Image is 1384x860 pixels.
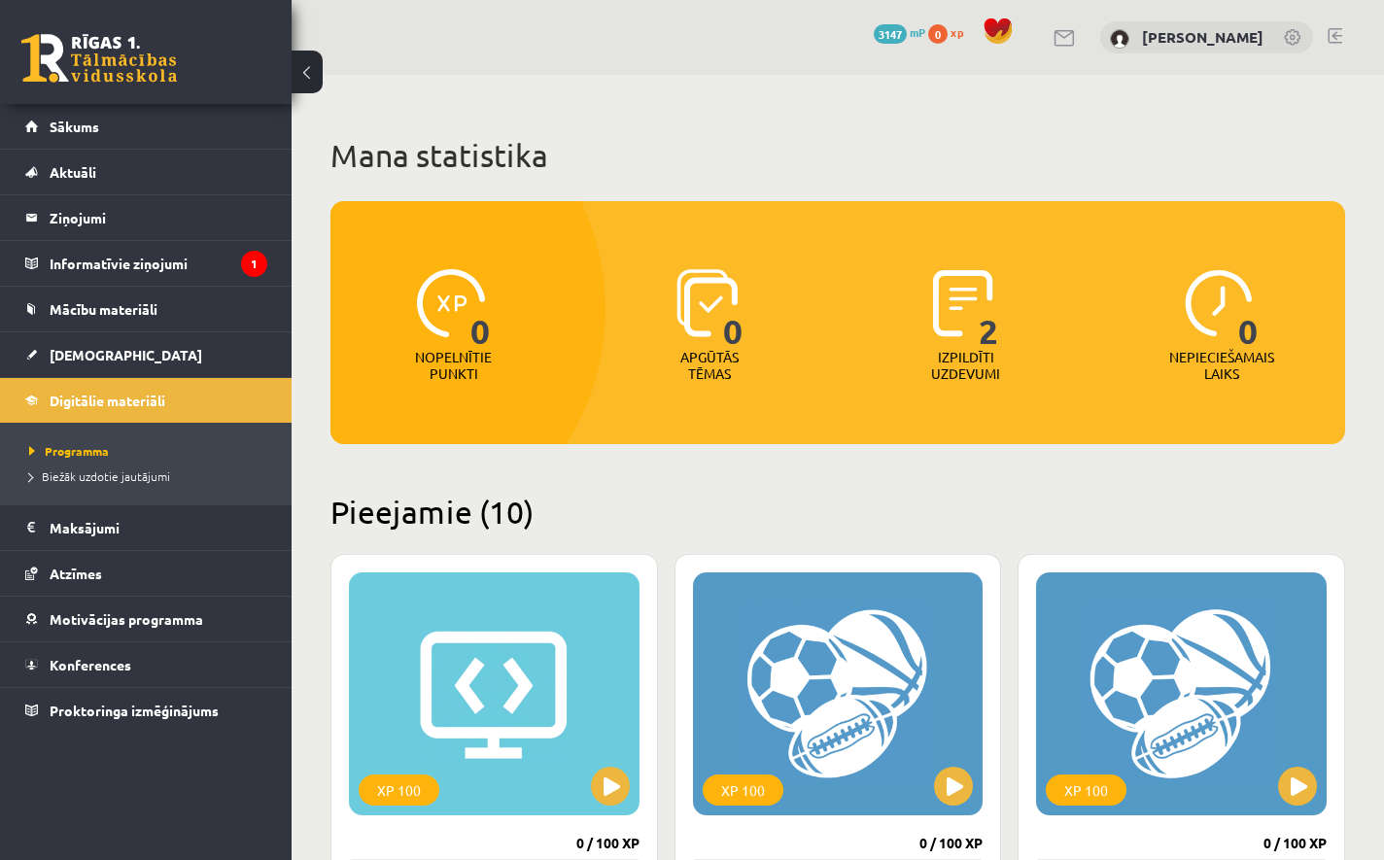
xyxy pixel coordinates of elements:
[330,136,1345,175] h1: Mana statistika
[951,24,963,40] span: xp
[703,774,783,806] div: XP 100
[25,688,267,733] a: Proktoringa izmēģinājums
[50,565,102,582] span: Atzīmes
[330,493,1345,531] h2: Pieejamie (10)
[29,442,272,460] a: Programma
[1169,349,1274,382] p: Nepieciešamais laiks
[25,505,267,550] a: Maksājumi
[417,269,485,337] img: icon-xp-0682a9bc20223a9ccc6f5883a126b849a74cddfe5390d2b41b4391c66f2066e7.svg
[50,163,96,181] span: Aktuāli
[29,443,109,459] span: Programma
[29,467,272,485] a: Biežāk uzdotie jautājumi
[1185,269,1253,337] img: icon-clock-7be60019b62300814b6bd22b8e044499b485619524d84068768e800edab66f18.svg
[50,702,219,719] span: Proktoringa izmēģinājums
[676,269,738,337] img: icon-learned-topics-4a711ccc23c960034f471b6e78daf4a3bad4a20eaf4de84257b87e66633f6470.svg
[50,300,157,318] span: Mācību materiāli
[1142,27,1263,47] a: [PERSON_NAME]
[50,118,99,135] span: Sākums
[25,104,267,149] a: Sākums
[910,24,925,40] span: mP
[50,195,267,240] legend: Ziņojumi
[928,349,1004,382] p: Izpildīti uzdevumi
[933,269,993,337] img: icon-completed-tasks-ad58ae20a441b2904462921112bc710f1caf180af7a3daa7317a5a94f2d26646.svg
[50,656,131,673] span: Konferences
[415,349,492,382] p: Nopelnītie punkti
[25,195,267,240] a: Ziņojumi
[25,332,267,377] a: [DEMOGRAPHIC_DATA]
[979,269,999,349] span: 2
[25,241,267,286] a: Informatīvie ziņojumi1
[1110,29,1129,49] img: Emīls Lasis
[672,349,747,382] p: Apgūtās tēmas
[470,269,491,349] span: 0
[29,468,170,484] span: Biežāk uzdotie jautājumi
[1238,269,1259,349] span: 0
[25,378,267,423] a: Digitālie materiāli
[50,241,267,286] legend: Informatīvie ziņojumi
[723,269,744,349] span: 0
[50,505,267,550] legend: Maksājumi
[241,251,267,277] i: 1
[25,287,267,331] a: Mācību materiāli
[874,24,907,44] span: 3147
[50,392,165,409] span: Digitālie materiāli
[874,24,925,40] a: 3147 mP
[359,774,439,806] div: XP 100
[25,150,267,194] a: Aktuāli
[25,597,267,641] a: Motivācijas programma
[928,24,973,40] a: 0 xp
[1046,774,1126,806] div: XP 100
[50,346,202,363] span: [DEMOGRAPHIC_DATA]
[25,642,267,687] a: Konferences
[25,551,267,596] a: Atzīmes
[21,34,177,83] a: Rīgas 1. Tālmācības vidusskola
[928,24,948,44] span: 0
[50,610,203,628] span: Motivācijas programma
